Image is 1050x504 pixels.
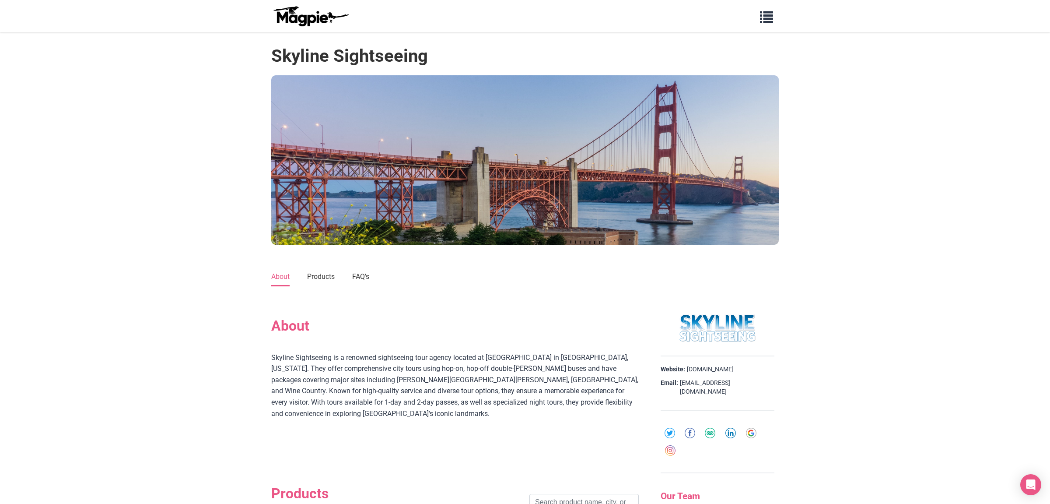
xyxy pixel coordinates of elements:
[685,428,695,438] img: facebook-round-01-50ddc191f871d4ecdbe8252d2011563a.svg
[271,6,350,27] img: logo-ab69f6fb50320c5b225c76a69d11143b.png
[661,365,685,374] strong: Website:
[271,317,639,334] h2: About
[352,268,369,286] a: FAQ's
[665,445,675,456] img: instagram-round-01-d873700d03cfe9216e9fb2676c2aa726.svg
[674,313,761,342] img: Skyline Sightseeing logo
[665,428,675,438] img: twitter-round-01-cd1e625a8cae957d25deef6d92bf4839.svg
[307,268,335,286] a: Products
[271,268,290,286] a: About
[271,352,639,442] div: Skyline Sightseeing is a renowned sightseeing tour agency located at [GEOGRAPHIC_DATA] in [GEOGRA...
[271,46,428,67] h1: Skyline Sightseeing
[271,75,779,245] img: Skyline Sightseeing banner
[705,428,715,438] img: tripadvisor-round-01-385d03172616b1a1306be21ef117dde3.svg
[725,428,736,438] img: linkedin-round-01-4bc9326eb20f8e88ec4be7e8773b84b7.svg
[680,379,774,396] a: [EMAIL_ADDRESS][DOMAIN_NAME]
[661,379,678,388] strong: Email:
[271,485,329,502] h2: Products
[661,491,774,502] h3: Our Team
[687,365,734,374] a: [DOMAIN_NAME]
[1020,474,1041,495] div: Open Intercom Messenger
[746,428,756,438] img: google-round-01-4c7ae292eccd65b64cc32667544fd5c1.svg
